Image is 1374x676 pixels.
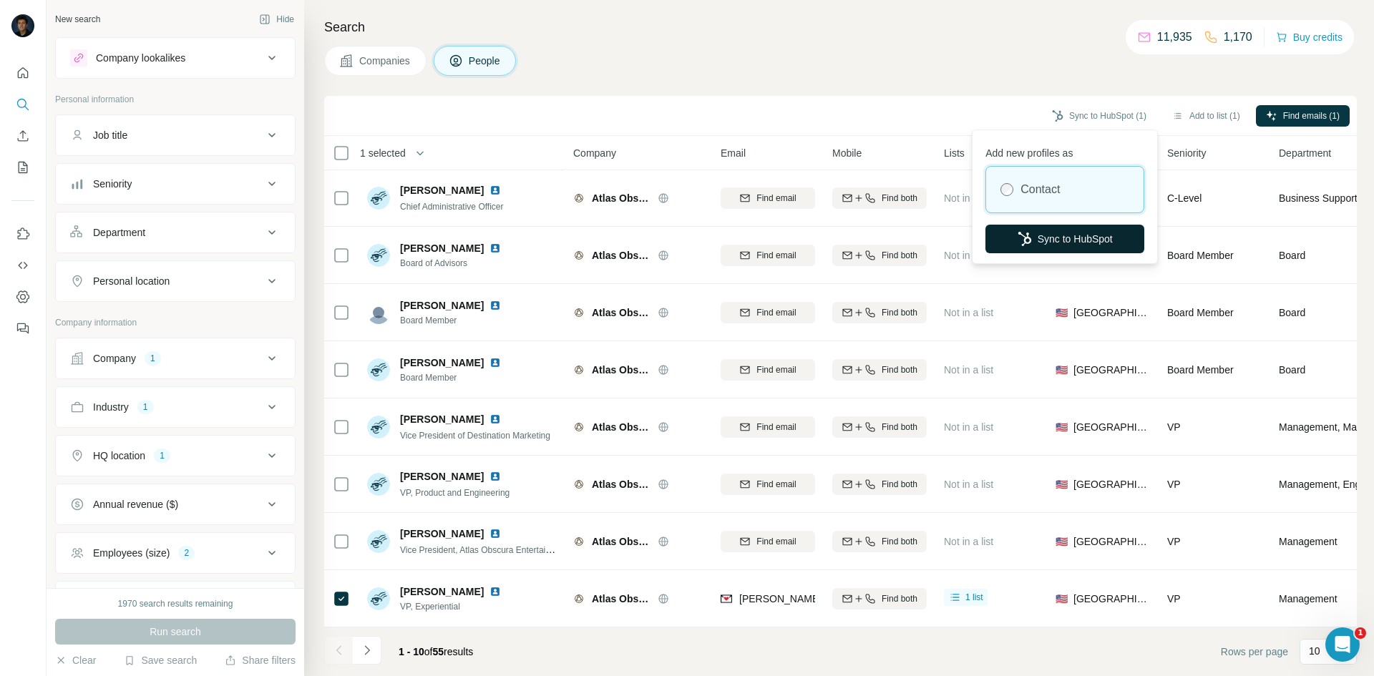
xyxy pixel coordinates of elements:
span: results [399,646,473,657]
span: Board of Advisors [400,257,507,270]
button: Clear [55,653,96,667]
h4: Search [324,17,1357,37]
button: Find email [721,359,815,381]
button: Job title [56,118,295,152]
p: 11,935 [1157,29,1192,46]
label: Contact [1020,181,1060,198]
span: Not in a list [944,536,993,547]
span: Find email [756,363,796,376]
span: Seniority [1167,146,1206,160]
span: VP [1167,479,1181,490]
span: Mobile [832,146,862,160]
span: 🇺🇸 [1056,363,1068,377]
button: Find email [721,416,815,438]
span: [GEOGRAPHIC_DATA] [1073,363,1150,377]
span: Not in a list [944,192,993,204]
div: 1 [145,352,161,365]
button: Enrich CSV [11,123,34,149]
img: Avatar [367,473,390,496]
span: Find both [882,363,917,376]
div: Annual revenue ($) [93,497,178,511]
span: Board [1279,248,1305,263]
span: Management [1279,592,1338,606]
div: Company lookalikes [96,51,185,65]
span: Find both [882,249,917,262]
button: Department [56,215,295,250]
img: Avatar [367,530,390,553]
button: Technologies [56,584,295,619]
button: Industry1 [56,390,295,424]
button: HQ location1 [56,439,295,473]
img: Avatar [367,187,390,210]
span: Find both [882,306,917,319]
img: provider findymail logo [721,592,732,606]
img: LinkedIn logo [489,528,501,539]
p: 1,170 [1224,29,1252,46]
span: Board Member [1167,250,1234,261]
span: Find both [882,535,917,548]
div: Seniority [93,177,132,191]
span: Email [721,146,746,160]
span: Atlas Obscura [592,248,651,263]
img: LinkedIn logo [489,357,501,368]
span: Not in a list [944,421,993,433]
span: [GEOGRAPHIC_DATA] [1073,420,1150,434]
span: Atlas Obscura [592,305,651,320]
div: Job title [93,128,127,142]
span: C-Level [1167,192,1202,204]
img: Avatar [367,244,390,267]
div: 1970 search results remaining [118,597,233,610]
span: [PERSON_NAME] [400,469,484,484]
button: Find both [832,588,927,609]
div: Personal location [93,274,170,288]
img: Logo of Atlas Obscura [573,192,585,204]
img: Avatar [11,14,34,37]
span: 1 - 10 [399,646,424,657]
span: Board [1279,363,1305,377]
span: 🇺🇸 [1056,420,1068,434]
button: Annual revenue ($) [56,487,295,521]
button: Company lookalikes [56,41,295,75]
span: Find both [882,592,917,605]
span: Atlas Obscura [592,534,651,549]
button: Dashboard [11,284,34,310]
button: Find both [832,187,927,209]
p: Add new profiles as [985,140,1144,160]
span: 🇺🇸 [1056,534,1068,549]
button: Find email [721,187,815,209]
span: VP [1167,536,1181,547]
span: Management [1279,534,1338,549]
span: Find both [882,192,917,205]
div: New search [55,13,100,26]
span: Vice President, Atlas Obscura Entertainment [400,544,570,555]
button: Find email [721,302,815,323]
span: Find both [882,478,917,491]
span: Lists [944,146,965,160]
div: 1 [154,449,170,462]
span: [PERSON_NAME] [400,356,484,370]
span: VP, Product and Engineering [400,488,510,498]
img: LinkedIn logo [489,586,501,597]
span: VP [1167,593,1181,604]
span: 1 selected [360,146,406,160]
button: Find both [832,302,927,323]
span: Find email [756,192,796,205]
div: Employees (size) [93,546,170,560]
button: Find both [832,531,927,552]
img: LinkedIn logo [489,185,501,196]
span: Department [1279,146,1331,160]
span: VP [1167,421,1181,433]
span: Find email [756,306,796,319]
span: [PERSON_NAME][EMAIL_ADDRESS][DOMAIN_NAME] [739,593,991,604]
span: Board Member [400,314,507,327]
span: Atlas Obscura [592,191,651,205]
span: of [424,646,433,657]
button: My lists [11,155,34,180]
button: Find both [832,245,927,266]
button: Sync to HubSpot (1) [1042,105,1156,127]
iframe: Intercom live chat [1325,627,1360,662]
span: Atlas Obscura [592,363,651,377]
img: LinkedIn logo [489,413,501,425]
p: 10 [1309,644,1320,658]
button: Company1 [56,341,295,376]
